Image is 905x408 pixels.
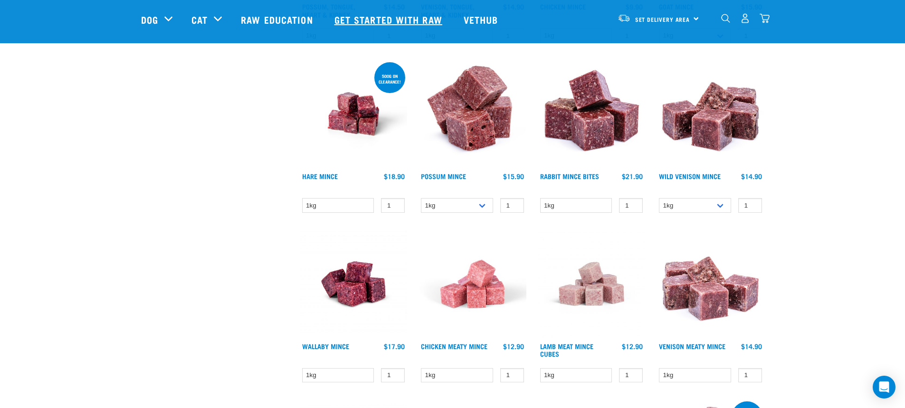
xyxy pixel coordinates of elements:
input: 1 [738,198,762,213]
input: 1 [738,368,762,383]
div: $12.90 [503,342,524,350]
div: $18.90 [384,172,405,180]
input: 1 [619,198,643,213]
img: home-icon-1@2x.png [721,14,730,23]
div: $17.90 [384,342,405,350]
img: Chicken Meaty Mince [419,230,526,338]
div: $15.90 [503,172,524,180]
input: 1 [381,368,405,383]
a: Cat [191,12,208,27]
img: Whole Minced Rabbit Cubes 01 [538,60,646,168]
a: Dog [141,12,158,27]
img: user.png [740,13,750,23]
input: 1 [500,368,524,383]
img: Lamb Meat Mince [538,230,646,338]
div: 500g on clearance! [374,69,405,89]
img: 1102 Possum Mince 01 [419,60,526,168]
div: $14.90 [741,172,762,180]
input: 1 [381,198,405,213]
a: Wild Venison Mince [659,174,721,178]
div: $12.90 [622,342,643,350]
input: 1 [619,368,643,383]
a: Venison Meaty Mince [659,344,725,348]
img: Raw Essentials Hare Mince Raw Bites For Cats & Dogs [300,60,408,168]
a: Rabbit Mince Bites [540,174,599,178]
div: $14.90 [741,342,762,350]
a: Lamb Meat Mince Cubes [540,344,593,355]
a: Hare Mince [302,174,338,178]
input: 1 [500,198,524,213]
img: Wallaby Mince 1675 [300,230,408,338]
a: Get started with Raw [325,0,454,38]
img: home-icon@2x.png [760,13,770,23]
div: $21.90 [622,172,643,180]
img: Pile Of Cubed Wild Venison Mince For Pets [657,60,764,168]
a: Raw Education [231,0,324,38]
span: Set Delivery Area [635,18,690,21]
a: Chicken Meaty Mince [421,344,487,348]
div: Open Intercom Messenger [873,376,895,399]
a: Vethub [454,0,510,38]
img: van-moving.png [618,14,630,22]
a: Wallaby Mince [302,344,349,348]
a: Possum Mince [421,174,466,178]
img: 1117 Venison Meat Mince 01 [657,230,764,338]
